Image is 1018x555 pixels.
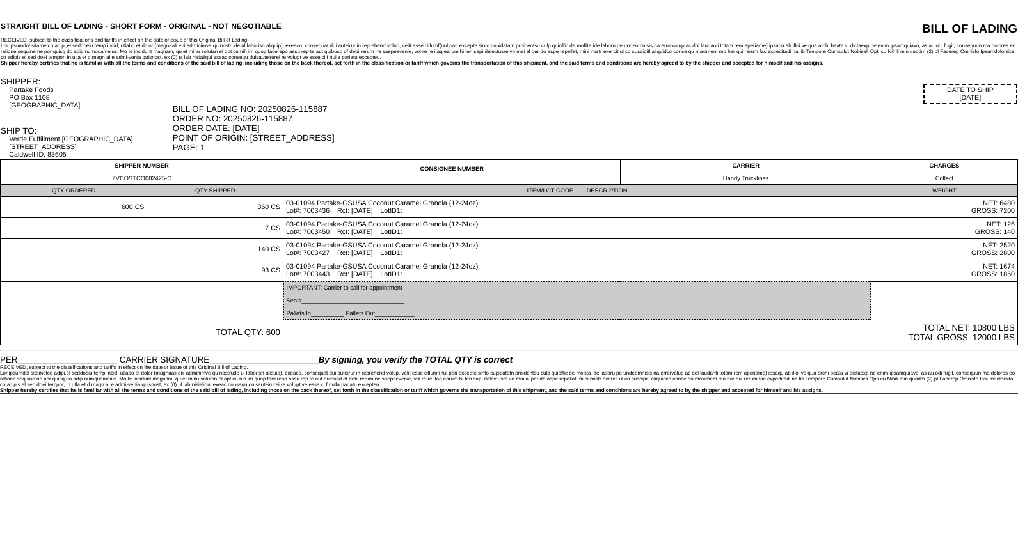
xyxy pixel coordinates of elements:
[923,84,1017,104] div: DATE TO SHIP [DATE]
[871,260,1017,282] td: NET: 1674 GROSS: 1860
[746,22,1017,36] div: BILL OF LADING
[283,185,871,197] td: ITEM/LOT CODE DESCRIPTION
[283,239,871,260] td: 03-01094 Partake-GSUSA Coconut Caramel Granola (12-24oz) Lot#: 7003427 Rct: [DATE] LotID1:
[623,175,868,182] div: Handy Trucklines
[3,175,280,182] div: ZVCOSTCO082425-C
[147,218,283,239] td: 7 CS
[147,260,283,282] td: 93 CS
[283,160,621,185] td: CONSIGNEE NUMBER
[871,160,1017,185] td: CHARGES
[283,218,871,239] td: 03-01094 Partake-GSUSA Coconut Caramel Granola (12-24oz) Lot#: 7003450 Rct: [DATE] LotID1:
[1,60,1017,66] div: Shipper hereby certifies that he is familiar with all the terms and conditions of the said bill o...
[871,185,1017,197] td: WEIGHT
[283,260,871,282] td: 03-01094 Partake-GSUSA Coconut Caramel Granola (12-24oz) Lot#: 7003443 Rct: [DATE] LotID1:
[147,185,283,197] td: QTY SHIPPED
[147,197,283,218] td: 360 CS
[283,197,871,218] td: 03-01094 Partake-GSUSA Coconut Caramel Granola (12-24oz) Lot#: 7003436 Rct: [DATE] LotID1:
[319,355,513,364] span: By signing, you verify the TOTAL QTY is correct
[874,175,1015,182] div: Collect
[871,197,1017,218] td: NET: 6480 GROSS: 7200
[1,197,147,218] td: 600 CS
[871,218,1017,239] td: NET: 126 GROSS: 140
[283,281,871,320] td: IMPORTANT: Carrier to call for appointment Seal#_______________________________ Pallets In_______...
[173,104,1017,152] div: BILL OF LADING NO: 20250826-115887 ORDER NO: 20250826-115887 ORDER DATE: [DATE] POINT OF ORIGIN: ...
[9,136,171,159] div: Verde Fulfillment [GEOGRAPHIC_DATA] [STREET_ADDRESS] Caldwell ID, 83605
[1,185,147,197] td: QTY ORDERED
[621,160,871,185] td: CARRIER
[1,77,171,86] div: SHIPPER:
[147,239,283,260] td: 140 CS
[283,320,1018,345] td: TOTAL NET: 10800 LBS TOTAL GROSS: 12000 LBS
[871,239,1017,260] td: NET: 2520 GROSS: 2800
[1,126,171,136] div: SHIP TO:
[1,320,283,345] td: TOTAL QTY: 600
[9,86,171,109] div: Partake Foods PO Box 1108 [GEOGRAPHIC_DATA]
[1,160,283,185] td: SHIPPER NUMBER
